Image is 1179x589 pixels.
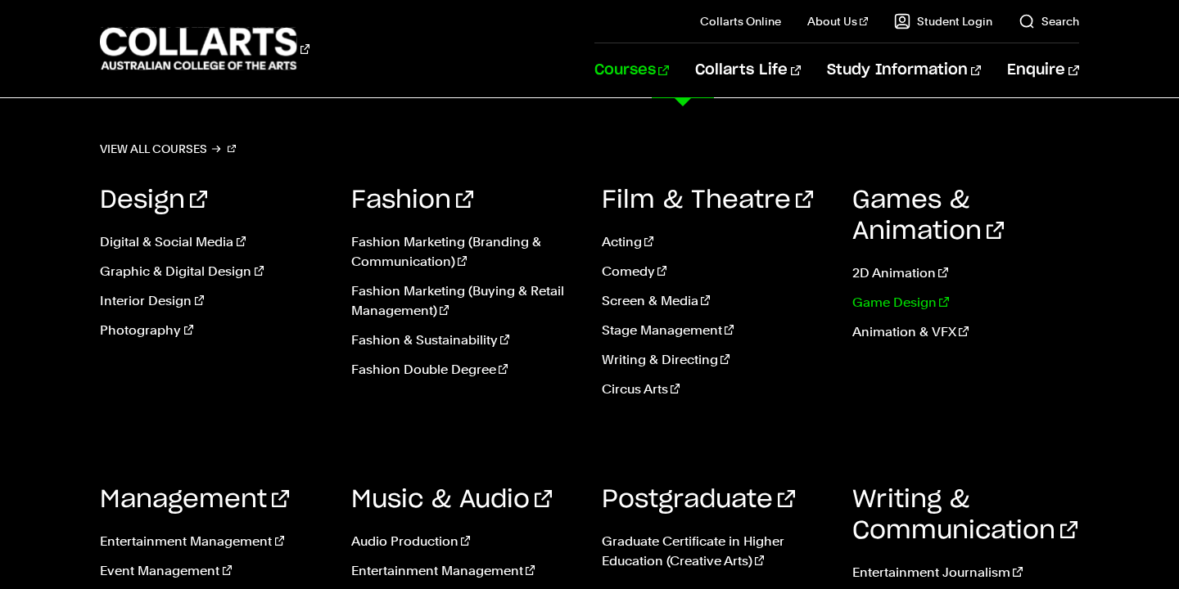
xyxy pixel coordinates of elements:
a: Acting [602,232,828,252]
a: Animation & VFX [852,322,1078,342]
a: Writing & Directing [602,350,828,370]
a: Courses [594,43,669,97]
a: Collarts Life [695,43,801,97]
a: Audio Production [351,532,577,551]
a: Management [100,488,289,512]
a: Entertainment Journalism [852,563,1078,582]
a: Student Login [894,13,992,29]
a: Event Management [100,561,326,581]
a: Interior Design [100,291,326,311]
a: Fashion & Sustainability [351,330,577,350]
a: Enquire [1007,43,1078,97]
a: Film & Theatre [602,188,813,213]
a: Comedy [602,262,828,281]
a: Design [100,188,207,213]
a: Collarts Online [700,13,781,29]
a: Postgraduate [602,488,795,512]
a: Graduate Certificate in Higher Education (Creative Arts) [602,532,828,571]
a: View all courses [100,137,236,160]
a: Writing & Communication [852,488,1077,543]
a: Photography [100,321,326,340]
a: Fashion Marketing (Branding & Communication) [351,232,577,272]
a: About Us [807,13,868,29]
a: Circus Arts [602,380,828,399]
div: Go to homepage [100,25,309,72]
a: Entertainment Management [351,561,577,581]
a: Game Design [852,293,1078,312]
a: Screen & Media [602,291,828,311]
a: Study Information [827,43,981,97]
a: Search [1019,13,1079,29]
a: Digital & Social Media [100,232,326,252]
a: Music & Audio [351,488,552,512]
a: Fashion Marketing (Buying & Retail Management) [351,281,577,321]
a: Games & Animation [852,188,1004,244]
a: Fashion [351,188,473,213]
a: 2D Animation [852,263,1078,283]
a: Stage Management [602,321,828,340]
a: Entertainment Management [100,532,326,551]
a: Fashion Double Degree [351,360,577,380]
a: Graphic & Digital Design [100,262,326,281]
